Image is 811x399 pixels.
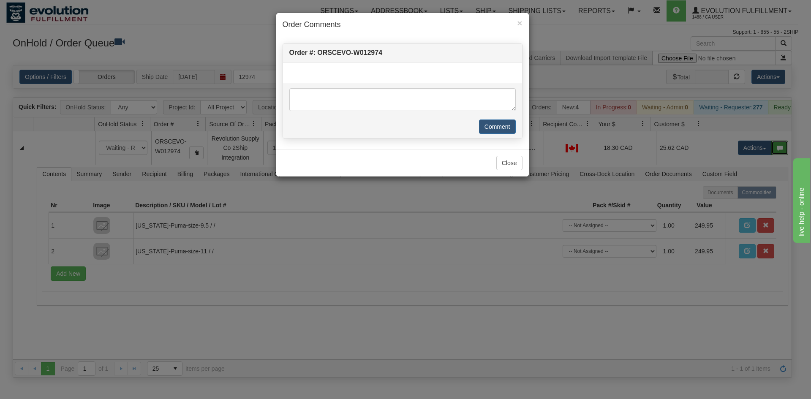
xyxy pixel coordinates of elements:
button: Close [517,19,522,27]
iframe: chat widget [792,156,810,242]
span: × [517,18,522,28]
button: Close [496,156,523,170]
strong: Order #: ORSCEVO-W012974 [289,49,383,56]
h4: Order Comments [283,19,523,30]
button: Comment [479,119,516,134]
div: live help - online [6,5,78,15]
